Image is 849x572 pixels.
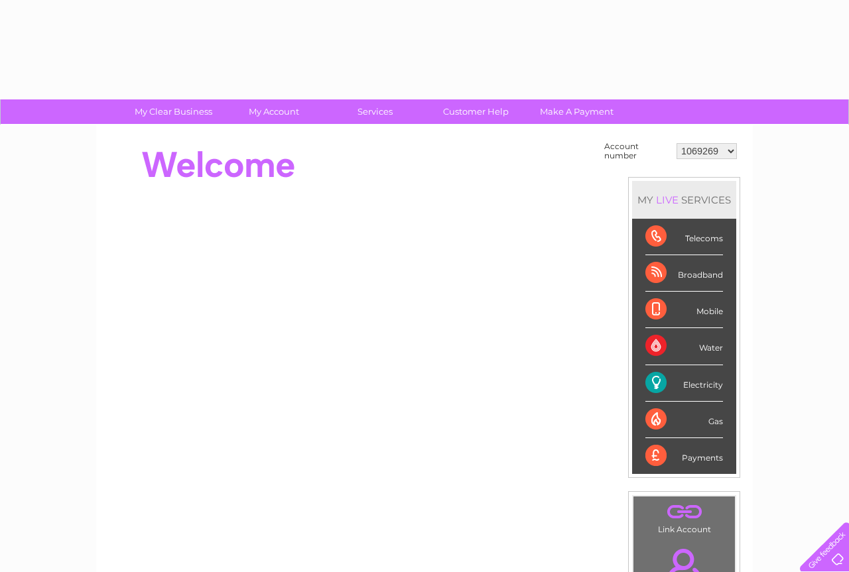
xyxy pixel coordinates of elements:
[632,181,736,219] div: MY SERVICES
[645,438,723,474] div: Payments
[645,292,723,328] div: Mobile
[633,496,736,538] td: Link Account
[645,328,723,365] div: Water
[421,99,531,124] a: Customer Help
[220,99,329,124] a: My Account
[119,99,228,124] a: My Clear Business
[645,219,723,255] div: Telecoms
[645,365,723,402] div: Electricity
[645,402,723,438] div: Gas
[320,99,430,124] a: Services
[653,194,681,206] div: LIVE
[522,99,631,124] a: Make A Payment
[601,139,673,164] td: Account number
[645,255,723,292] div: Broadband
[637,500,732,523] a: .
